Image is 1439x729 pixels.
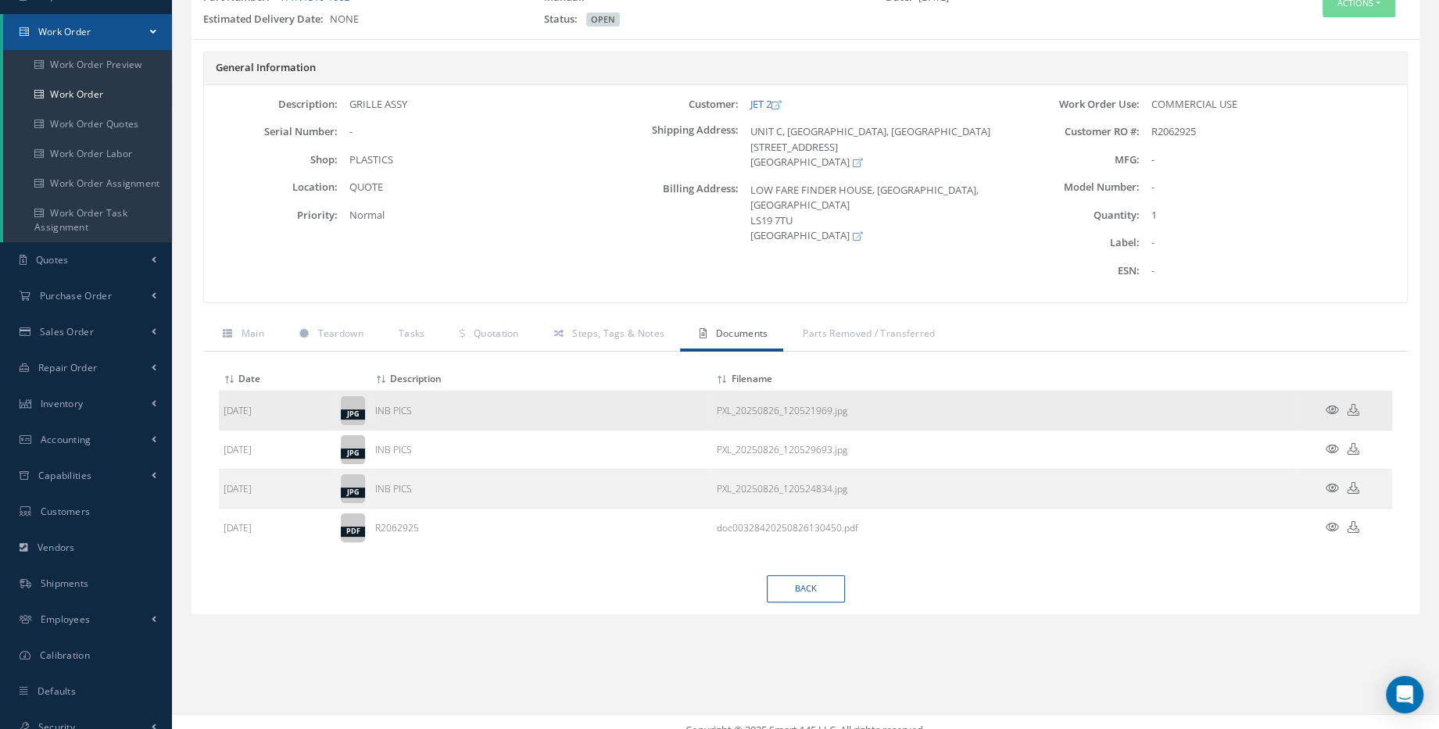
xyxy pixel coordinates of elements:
[1140,208,1407,223] div: 1
[370,367,711,391] th: Description
[1006,98,1140,110] label: Work Order Use:
[204,154,338,166] label: Shop:
[1348,482,1359,495] a: Download
[440,319,534,352] a: Quotation
[544,12,584,27] label: Status:
[204,209,338,221] label: Priority:
[535,319,680,352] a: Steps, Tags & Notes
[192,12,532,34] div: NONE
[216,62,1395,74] h5: General Information
[3,80,172,109] a: Work Order
[341,488,365,498] div: jpg
[338,152,605,168] div: PLASTICS
[1006,209,1140,221] label: Quantity:
[341,527,365,537] div: pdf
[1140,235,1407,251] div: -
[605,98,739,110] label: Customer:
[1348,404,1359,417] a: Download
[338,180,605,195] div: QUOTE
[680,319,783,352] a: Documents
[1006,265,1140,277] label: ESN:
[338,208,605,223] div: Normal
[242,327,264,340] span: Main
[370,391,711,431] td: INB PICS
[341,409,365,420] div: jpg
[572,327,664,340] span: Steps, Tags & Notes
[317,327,363,340] span: Teardown
[341,448,365,459] div: jpg
[41,577,89,590] span: Shipments
[717,521,858,534] a: Download
[3,50,172,80] a: Work Order Preview
[712,367,1299,391] th: Filename
[40,289,112,302] span: Purchase Order
[203,319,280,352] a: Main
[370,470,711,509] td: INB PICS
[38,541,75,554] span: Vendors
[41,613,91,626] span: Employees
[1326,482,1339,495] a: Preview
[1140,180,1407,195] div: -
[41,397,84,410] span: Inventory
[474,327,519,340] span: Quotation
[204,181,338,193] label: Location:
[38,684,76,698] span: Defaults
[767,575,845,602] a: Back
[338,97,605,113] div: GRILLE ASSY
[40,325,94,338] span: Sales Order
[1326,521,1339,534] a: Preview
[1151,124,1196,138] span: R2062925
[219,391,336,431] td: [DATE]
[1140,263,1407,279] div: -
[219,367,336,391] th: Date
[41,433,91,446] span: Accounting
[349,124,353,138] span: -
[717,482,847,495] a: Download
[803,327,935,340] span: Parts Removed / Transferred
[370,431,711,470] td: INB PICS
[1006,154,1140,166] label: MFG:
[1006,237,1140,248] label: Label:
[41,505,91,518] span: Customers
[1326,443,1339,456] a: Preview
[219,470,336,509] td: [DATE]
[3,169,172,198] a: Work Order Assignment
[1140,97,1407,113] div: COMMERCIAL USE
[40,649,90,662] span: Calibration
[717,443,847,456] a: Download
[1006,126,1140,138] label: Customer RO #:
[204,126,338,138] label: Serial Number:
[1386,676,1423,713] div: Open Intercom Messenger
[399,327,425,340] span: Tasks
[204,98,338,110] label: Description:
[38,25,91,38] span: Work Order
[36,253,69,266] span: Quotes
[38,469,92,482] span: Capabilities
[1348,521,1359,534] a: Download
[750,97,781,111] a: JET 2
[586,13,620,27] span: OPEN
[605,124,739,170] label: Shipping Address:
[203,12,330,27] label: Estimated Delivery Date:
[280,319,379,352] a: Teardown
[219,431,336,470] td: [DATE]
[3,109,172,139] a: Work Order Quotes
[3,198,172,242] a: Work Order Task Assignment
[379,319,441,352] a: Tasks
[605,183,739,244] label: Billing Address:
[38,361,98,374] span: Repair Order
[1326,404,1339,417] a: Preview
[739,124,1006,170] div: UNIT C, [GEOGRAPHIC_DATA], [GEOGRAPHIC_DATA] [STREET_ADDRESS] [GEOGRAPHIC_DATA]
[716,327,768,340] span: Documents
[783,319,950,352] a: Parts Removed / Transferred
[1006,181,1140,193] label: Model Number:
[3,139,172,169] a: Work Order Labor
[370,509,711,548] td: R2062925
[717,404,847,417] a: Download
[1140,152,1407,168] div: -
[739,183,1006,244] div: LOW FARE FINDER HOUSE, [GEOGRAPHIC_DATA], [GEOGRAPHIC_DATA] LS19 7TU [GEOGRAPHIC_DATA]
[1348,443,1359,456] a: Download
[219,509,336,548] td: [DATE]
[3,14,172,50] a: Work Order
